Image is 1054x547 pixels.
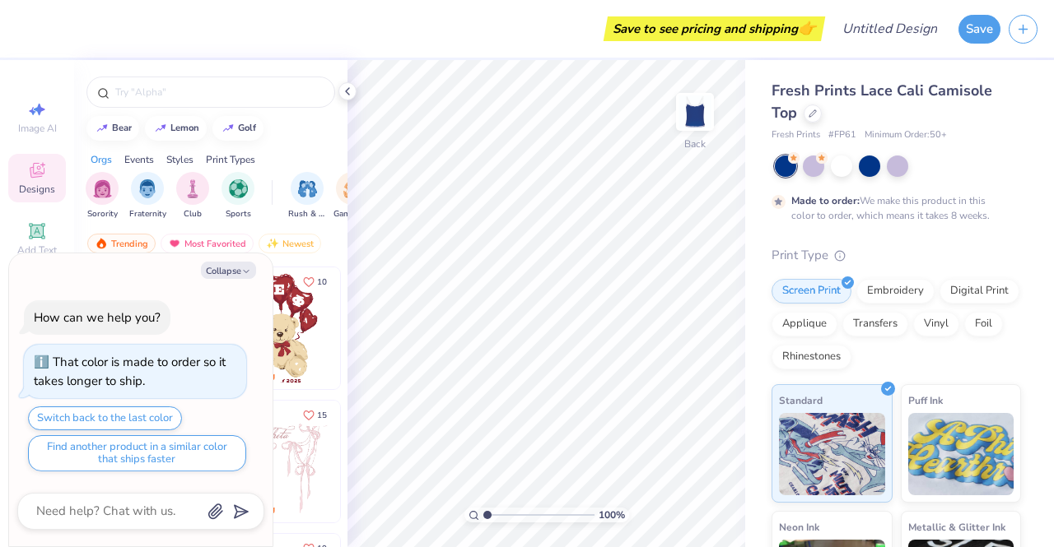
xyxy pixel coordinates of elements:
[95,238,108,249] img: trending.gif
[772,246,1021,265] div: Print Type
[19,183,55,196] span: Designs
[684,137,706,151] div: Back
[184,208,202,220] span: Club
[145,116,207,141] button: lemon
[168,238,181,249] img: most_fav.gif
[908,518,1005,535] span: Metallic & Glitter Ink
[772,279,851,304] div: Screen Print
[86,172,119,220] div: filter for Sorority
[166,152,194,167] div: Styles
[296,404,334,426] button: Like
[218,267,340,389] img: 587403a7-0594-4a7f-b2bd-0ca67a3ff8dd
[333,172,371,220] button: filter button
[18,122,57,135] span: Image AI
[212,116,263,141] button: golf
[170,123,199,132] div: lemon
[114,84,324,100] input: Try "Alpha"
[34,354,226,389] div: That color is made to order so it takes longer to ship.
[184,179,202,198] img: Club Image
[339,401,461,522] img: d12a98c7-f0f7-4345-bf3a-b9f1b718b86e
[791,194,860,207] strong: Made to order:
[176,172,209,220] div: filter for Club
[679,95,711,128] img: Back
[129,208,166,220] span: Fraternity
[28,435,246,471] button: Find another product in a similar color that ships faster
[940,279,1019,304] div: Digital Print
[206,152,255,167] div: Print Types
[772,128,820,142] span: Fresh Prints
[129,172,166,220] button: filter button
[87,234,156,253] div: Trending
[154,123,167,133] img: trend_line.gif
[112,123,132,132] div: bear
[779,413,885,495] img: Standard
[17,243,57,257] span: Add Text
[86,116,139,141] button: bear
[259,234,321,253] div: Newest
[964,312,1003,336] div: Foil
[87,208,118,220] span: Sorority
[343,179,362,198] img: Game Day Image
[93,179,112,198] img: Sorority Image
[779,392,823,409] span: Standard
[176,172,209,220] button: filter button
[28,406,182,430] button: Switch back to the last color
[34,309,161,326] div: How can we help you?
[828,128,856,142] span: # FP61
[222,123,235,133] img: trend_line.gif
[298,179,317,198] img: Rush & Bid Image
[288,172,326,220] div: filter for Rush & Bid
[333,208,371,220] span: Game Day
[296,271,334,293] button: Like
[913,312,959,336] div: Vinyl
[772,312,837,336] div: Applique
[958,15,1000,44] button: Save
[129,172,166,220] div: filter for Fraternity
[333,172,371,220] div: filter for Game Day
[779,518,819,535] span: Neon Ink
[288,172,326,220] button: filter button
[791,193,994,223] div: We make this product in this color to order, which means it takes 8 weeks.
[229,179,248,198] img: Sports Image
[124,152,154,167] div: Events
[908,392,943,409] span: Puff Ink
[226,208,251,220] span: Sports
[161,234,254,253] div: Most Favorited
[599,508,625,522] span: 100 %
[865,128,947,142] span: Minimum Order: 50 +
[317,411,327,420] span: 15
[238,123,256,132] div: golf
[829,12,950,45] input: Untitled Design
[339,267,461,389] img: e74243e0-e378-47aa-a400-bc6bcb25063a
[772,81,992,123] span: Fresh Prints Lace Cali Camisole Top
[856,279,935,304] div: Embroidery
[222,172,254,220] button: filter button
[86,172,119,220] button: filter button
[842,312,908,336] div: Transfers
[266,238,279,249] img: Newest.gif
[222,172,254,220] div: filter for Sports
[317,278,327,286] span: 10
[608,16,821,41] div: Save to see pricing and shipping
[201,262,256,279] button: Collapse
[218,401,340,522] img: 83dda5b0-2158-48ca-832c-f6b4ef4c4536
[798,18,816,38] span: 👉
[772,345,851,369] div: Rhinestones
[91,152,112,167] div: Orgs
[96,123,109,133] img: trend_line.gif
[288,208,326,220] span: Rush & Bid
[908,413,1014,495] img: Puff Ink
[138,179,156,198] img: Fraternity Image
